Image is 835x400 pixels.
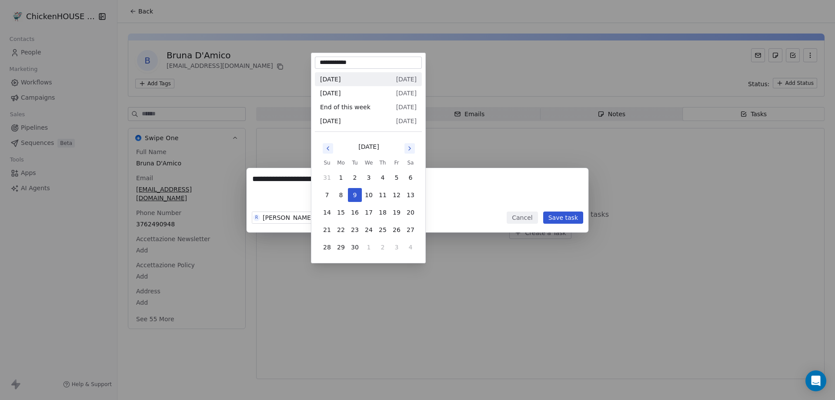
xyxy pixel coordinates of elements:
button: 12 [390,188,404,202]
button: 16 [348,205,362,219]
button: 21 [320,223,334,237]
button: 6 [404,171,417,185]
button: 30 [348,240,362,254]
button: 17 [362,205,376,219]
button: 20 [404,205,417,219]
button: 2 [348,171,362,185]
button: 10 [362,188,376,202]
div: [DATE] [358,142,379,151]
button: 18 [376,205,390,219]
th: Friday [390,158,404,167]
button: 7 [320,188,334,202]
span: [DATE] [320,117,341,125]
th: Thursday [376,158,390,167]
button: 24 [362,223,376,237]
button: 27 [404,223,417,237]
span: [DATE] [396,103,417,111]
th: Sunday [320,158,334,167]
button: 11 [376,188,390,202]
th: Wednesday [362,158,376,167]
button: 5 [390,171,404,185]
span: [DATE] [320,89,341,97]
button: 25 [376,223,390,237]
button: 26 [390,223,404,237]
span: [DATE] [396,75,417,84]
button: 14 [320,205,334,219]
button: 29 [334,240,348,254]
span: [DATE] [396,89,417,97]
th: Saturday [404,158,417,167]
button: Go to previous month [322,142,334,155]
button: 3 [362,171,376,185]
span: End of this week [320,103,371,111]
th: Tuesday [348,158,362,167]
button: 2 [376,240,390,254]
button: 22 [334,223,348,237]
button: 19 [390,205,404,219]
th: Monday [334,158,348,167]
span: [DATE] [396,117,417,125]
button: 1 [334,171,348,185]
button: 4 [376,171,390,185]
span: [DATE] [320,75,341,84]
button: 8 [334,188,348,202]
button: 28 [320,240,334,254]
button: Go to next month [404,142,416,155]
button: 4 [404,240,417,254]
button: 23 [348,223,362,237]
button: 1 [362,240,376,254]
button: 13 [404,188,417,202]
button: 15 [334,205,348,219]
button: 31 [320,171,334,185]
button: 9 [348,188,362,202]
button: 3 [390,240,404,254]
